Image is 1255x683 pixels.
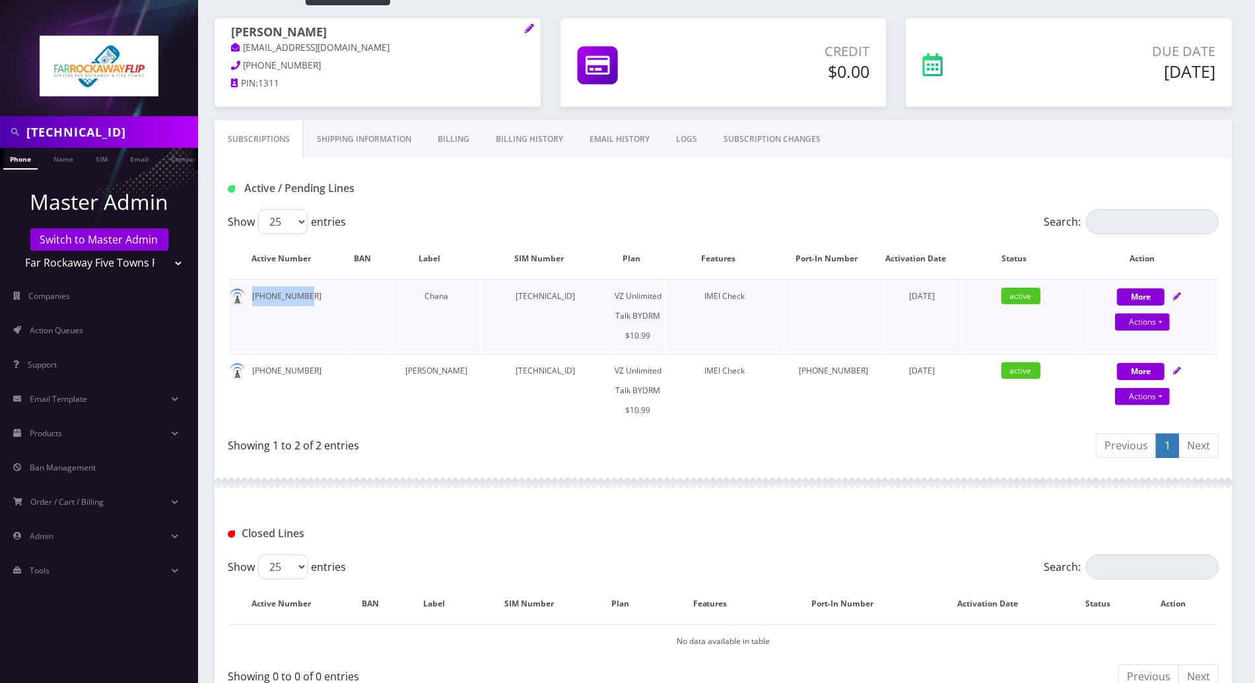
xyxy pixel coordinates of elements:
[1143,585,1217,623] th: Action : activate to sort column ascending
[481,279,609,352] td: [TECHNICAL_ID]
[229,354,346,427] td: [PHONE_NUMBER]
[666,361,783,381] div: IMEI Check
[785,240,883,278] th: Port-In Number: activate to sort column ascending
[228,185,235,193] img: Active / Pending Lines
[229,363,246,379] img: default.png
[393,279,480,352] td: Chana
[475,585,595,623] th: SIM Number: activate to sort column ascending
[1156,434,1179,458] a: 1
[1068,585,1141,623] th: Status: activate to sort column ascending
[658,585,775,623] th: Features: activate to sort column ascending
[962,240,1079,278] th: Status: activate to sort column ascending
[31,496,104,507] span: Order / Cart / Billing
[1117,288,1165,306] button: More
[1081,240,1217,278] th: Action: activate to sort column ascending
[231,25,524,41] h1: [PERSON_NAME]
[30,393,87,405] span: Email Template
[40,36,158,96] img: Far Rockaway Five Towns Flip
[393,354,480,427] td: [PERSON_NAME]
[1115,388,1170,405] a: Actions
[424,120,483,158] a: Billing
[258,77,279,89] span: 1311
[215,120,304,158] a: Subscriptions
[229,240,346,278] th: Active Number: activate to sort column ascending
[393,240,480,278] th: Label: activate to sort column ascending
[228,432,714,453] div: Showing 1 to 2 of 2 entries
[229,585,346,623] th: Active Number: activate to sort column descending
[481,240,609,278] th: SIM Number: activate to sort column ascending
[707,42,869,61] p: Credit
[30,531,53,542] span: Admin
[1178,434,1219,458] a: Next
[347,240,391,278] th: BAN: activate to sort column ascending
[710,120,834,158] a: SUBSCRIPTION CHANGES
[347,585,405,623] th: BAN: activate to sort column ascending
[228,209,346,234] label: Show entries
[666,286,783,306] div: IMEI Check
[228,531,235,538] img: Closed Lines
[244,59,322,71] span: [PHONE_NUMBER]
[164,148,209,168] a: Company
[28,359,57,370] span: Support
[1115,313,1170,331] a: Actions
[1117,363,1165,380] button: More
[26,119,195,145] input: Search in Company
[884,240,961,278] th: Activation Date: activate to sort column ascending
[1001,288,1040,304] span: active
[1086,209,1219,234] input: Search:
[1044,209,1219,234] label: Search:
[483,120,576,158] a: Billing History
[228,554,346,579] label: Show entries
[923,585,1066,623] th: Activation Date: activate to sort column ascending
[258,209,308,234] select: Showentries
[666,240,783,278] th: Features: activate to sort column ascending
[228,182,545,195] h1: Active / Pending Lines
[785,354,883,427] td: [PHONE_NUMBER]
[231,42,390,55] a: [EMAIL_ADDRESS][DOMAIN_NAME]
[47,148,80,168] a: Name
[576,120,663,158] a: EMAIL HISTORY
[1001,362,1040,379] span: active
[663,120,710,158] a: LOGS
[29,290,71,302] span: Companies
[304,120,424,158] a: Shipping Information
[228,527,545,540] h1: Closed Lines
[611,240,665,278] th: Plan: activate to sort column ascending
[481,354,609,427] td: [TECHNICAL_ID]
[707,61,869,81] h5: $0.00
[123,148,155,168] a: Email
[229,288,246,305] img: default.png
[910,290,935,302] span: [DATE]
[3,148,38,170] a: Phone
[1044,554,1219,579] label: Search:
[776,585,921,623] th: Port-In Number: activate to sort column ascending
[30,228,168,251] a: Switch to Master Admin
[407,585,474,623] th: Label: activate to sort column ascending
[231,77,258,90] a: PIN:
[89,148,114,168] a: SIM
[1027,42,1215,61] p: Due Date
[611,354,665,427] td: VZ Unlimited Talk BYDRM $10.99
[1027,61,1215,81] h5: [DATE]
[1096,434,1157,458] a: Previous
[229,279,346,352] td: [PHONE_NUMBER]
[597,585,657,623] th: Plan: activate to sort column ascending
[229,624,1217,658] td: No data available in table
[30,565,50,576] span: Tools
[258,554,308,579] select: Showentries
[30,325,83,336] span: Action Queues
[30,462,96,473] span: Ban Management
[910,365,935,376] span: [DATE]
[611,279,665,352] td: VZ Unlimited Talk BYDRM $10.99
[1086,554,1219,579] input: Search:
[30,428,62,439] span: Products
